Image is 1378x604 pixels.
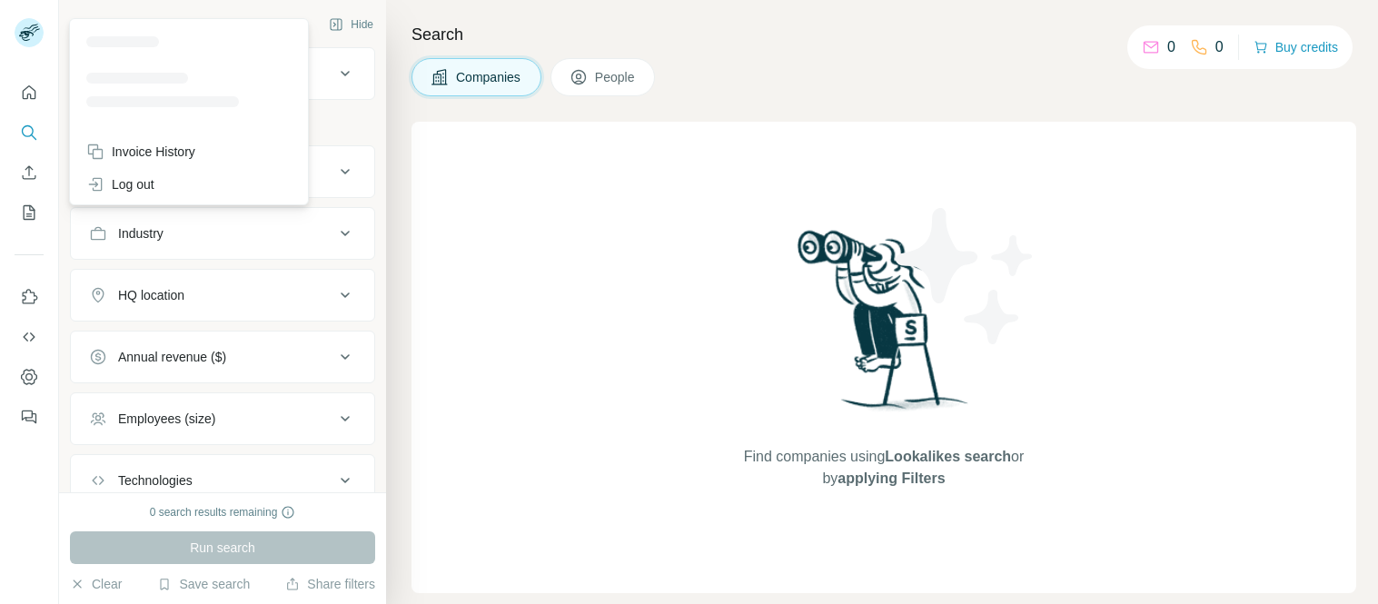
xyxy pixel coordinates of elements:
[71,335,374,379] button: Annual revenue ($)
[15,401,44,433] button: Feedback
[86,175,154,193] div: Log out
[118,471,193,490] div: Technologies
[789,225,978,428] img: Surfe Illustration - Woman searching with binoculars
[885,449,1011,464] span: Lookalikes search
[15,361,44,393] button: Dashboard
[71,397,374,441] button: Employees (size)
[15,76,44,109] button: Quick start
[15,116,44,149] button: Search
[118,286,184,304] div: HQ location
[86,143,195,161] div: Invoice History
[285,575,375,593] button: Share filters
[411,22,1356,47] h4: Search
[1254,35,1338,60] button: Buy credits
[316,11,386,38] button: Hide
[739,446,1029,490] span: Find companies using or by
[15,321,44,353] button: Use Surfe API
[157,575,250,593] button: Save search
[71,212,374,255] button: Industry
[456,68,522,86] span: Companies
[150,504,296,520] div: 0 search results remaining
[1215,36,1224,58] p: 0
[884,194,1047,358] img: Surfe Illustration - Stars
[71,273,374,317] button: HQ location
[15,156,44,189] button: Enrich CSV
[838,470,945,486] span: applying Filters
[70,575,122,593] button: Clear
[118,224,164,243] div: Industry
[118,410,215,428] div: Employees (size)
[595,68,637,86] span: People
[1167,36,1175,58] p: 0
[71,459,374,502] button: Technologies
[15,196,44,229] button: My lists
[70,16,127,33] div: New search
[15,281,44,313] button: Use Surfe on LinkedIn
[118,348,226,366] div: Annual revenue ($)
